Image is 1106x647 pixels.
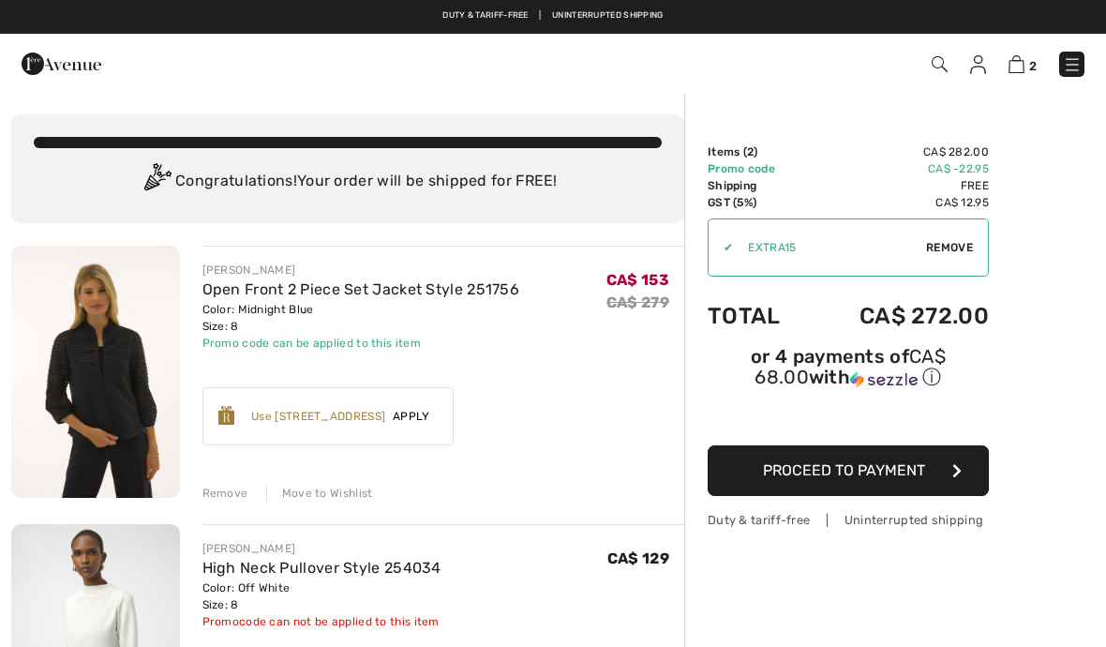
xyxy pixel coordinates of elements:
div: Duty & tariff-free | Uninterrupted shipping [708,511,989,529]
s: CA$ 279 [606,293,669,311]
td: CA$ 272.00 [809,284,989,348]
div: or 4 payments of with [708,348,989,390]
img: Menu [1063,55,1082,74]
span: Remove [926,239,973,256]
td: CA$ 12.95 [809,194,989,211]
a: Open Front 2 Piece Set Jacket Style 251756 [202,280,520,298]
div: Promocode can not be applied to this item [202,613,441,630]
img: Search [932,56,948,72]
div: Move to Wishlist [266,485,373,502]
td: Total [708,284,809,348]
div: Promo code can be applied to this item [202,335,520,352]
button: Proceed to Payment [708,445,989,496]
span: 2 [1029,59,1037,73]
a: 2 [1009,53,1037,75]
span: CA$ 153 [606,271,669,289]
td: CA$ 282.00 [809,143,989,160]
img: Shopping Bag [1009,55,1024,73]
div: Congratulations! Your order will be shipped for FREE! [34,163,662,201]
img: Reward-Logo.svg [218,406,235,425]
div: [PERSON_NAME] [202,540,441,557]
img: Open Front 2 Piece Set Jacket Style 251756 [11,246,180,498]
span: CA$ 129 [607,549,669,567]
td: Shipping [708,177,809,194]
img: My Info [970,55,986,74]
iframe: PayPal-paypal [708,397,989,439]
div: or 4 payments ofCA$ 68.00withSezzle Click to learn more about Sezzle [708,348,989,397]
div: Color: Midnight Blue Size: 8 [202,301,520,335]
a: 1ère Avenue [22,53,101,71]
div: [PERSON_NAME] [202,262,520,278]
img: Congratulation2.svg [138,163,175,201]
td: Free [809,177,989,194]
div: Use [STREET_ADDRESS] [251,408,385,425]
td: Promo code [708,160,809,177]
span: Apply [385,408,438,425]
span: Proceed to Payment [763,461,925,479]
a: High Neck Pullover Style 254034 [202,559,441,577]
img: Sezzle [850,371,918,388]
td: Items ( ) [708,143,809,160]
span: CA$ 68.00 [755,345,946,388]
span: 2 [747,145,754,158]
div: ✔ [709,239,733,256]
img: 1ère Avenue [22,45,101,83]
td: GST (5%) [708,194,809,211]
input: Promo code [733,219,926,276]
div: Color: Off White Size: 8 [202,579,441,613]
div: Remove [202,485,248,502]
td: CA$ -22.95 [809,160,989,177]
